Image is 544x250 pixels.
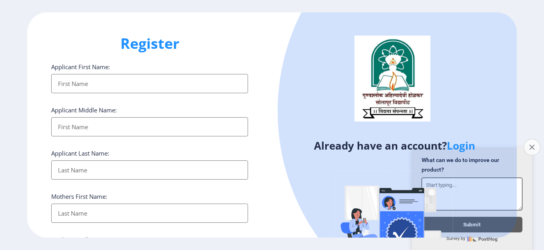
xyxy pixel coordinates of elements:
[354,36,430,121] img: logo
[51,160,248,180] input: Last Name
[51,117,248,136] input: First Name
[51,192,107,200] label: Mothers First Name:
[51,34,248,53] h1: Register
[447,138,475,153] a: Login
[51,204,248,223] input: Last Name
[51,63,110,71] label: Applicant First Name:
[278,139,511,152] h4: Already have an account?
[51,74,248,93] input: First Name
[51,106,117,114] label: Applicant Middle Name:
[51,149,109,157] label: Applicant Last Name:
